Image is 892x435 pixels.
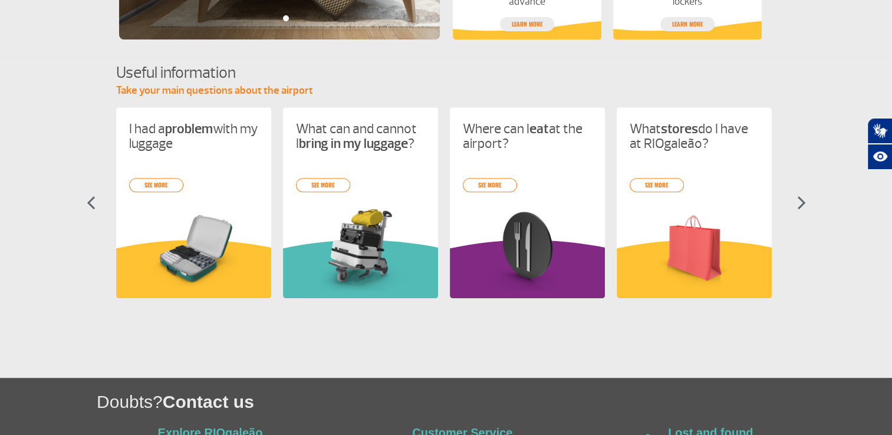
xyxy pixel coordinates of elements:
a: Learn more [660,17,715,31]
a: Learn more [500,17,554,31]
img: card%20informa%C3%A7%C3%B5es%201.png [296,206,425,291]
button: Abrir recursos assistivos. [867,144,892,170]
img: card%20informa%C3%A7%C3%B5es%208.png [463,206,592,291]
a: see more [129,178,183,192]
button: Abrir tradutor de língua de sinais. [867,118,892,144]
p: What can and cannot I ? [296,121,425,151]
img: verdeInformacoesUteis.svg [283,240,438,298]
p: What do I have at RIOgaleão? [630,121,759,151]
span: Contact us [163,392,254,411]
strong: bring in my luggage [299,135,408,152]
h4: Useful information [116,62,776,84]
strong: eat [529,120,549,137]
a: see more [296,178,350,192]
h1: Doubts? [97,390,892,414]
img: seta-direita [797,196,806,210]
img: seta-esquerda [87,196,96,210]
a: see more [630,178,684,192]
p: Take your main questions about the airport [116,84,776,98]
p: Where can I at the airport? [463,121,592,151]
img: amareloInformacoesUteis.svg [617,240,772,298]
strong: problem [165,120,213,137]
img: card%20informa%C3%A7%C3%B5es%206.png [630,206,759,291]
img: problema-bagagem.png [129,206,258,291]
a: see more [463,178,517,192]
img: roxoInformacoesUteis.svg [450,240,605,298]
div: Plugin de acessibilidade da Hand Talk. [867,118,892,170]
strong: stores [661,120,698,137]
img: amareloInformacoesUteis.svg [116,240,271,298]
p: I had a with my luggage [129,121,258,151]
